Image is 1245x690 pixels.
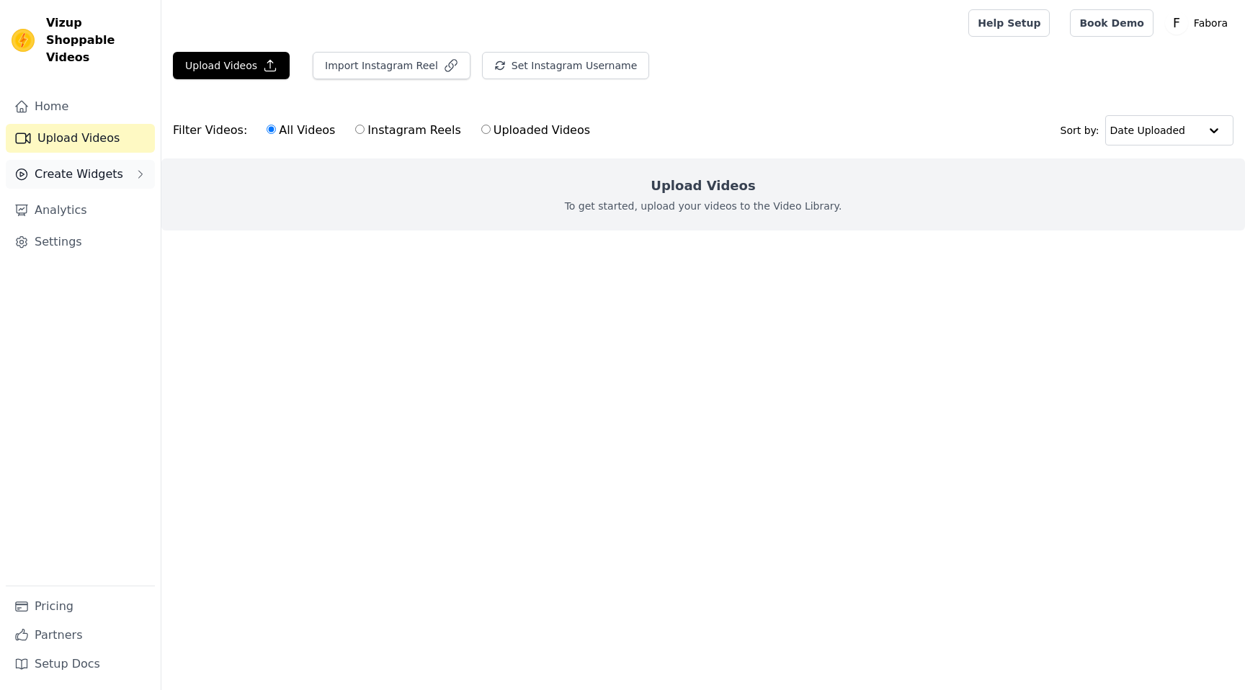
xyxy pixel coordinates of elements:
input: Instagram Reels [355,125,365,134]
label: Instagram Reels [354,121,461,140]
text: F [1173,16,1180,30]
a: Upload Videos [6,124,155,153]
img: Vizup [12,29,35,52]
p: To get started, upload your videos to the Video Library. [565,199,842,213]
a: Settings [6,228,155,256]
span: Vizup Shoppable Videos [46,14,149,66]
label: All Videos [266,121,336,140]
h2: Upload Videos [651,176,755,196]
div: Sort by: [1061,115,1234,145]
a: Book Demo [1070,9,1153,37]
div: Filter Videos: [173,114,598,147]
a: Partners [6,621,155,650]
p: Fabora [1188,10,1233,36]
button: Import Instagram Reel [313,52,470,79]
a: Pricing [6,592,155,621]
input: All Videos [267,125,276,134]
a: Analytics [6,196,155,225]
button: Set Instagram Username [482,52,649,79]
a: Home [6,92,155,121]
a: Setup Docs [6,650,155,678]
span: Create Widgets [35,166,123,183]
button: F Fabora [1165,10,1233,36]
button: Upload Videos [173,52,290,79]
input: Uploaded Videos [481,125,491,134]
a: Help Setup [968,9,1050,37]
label: Uploaded Videos [481,121,591,140]
button: Create Widgets [6,160,155,189]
